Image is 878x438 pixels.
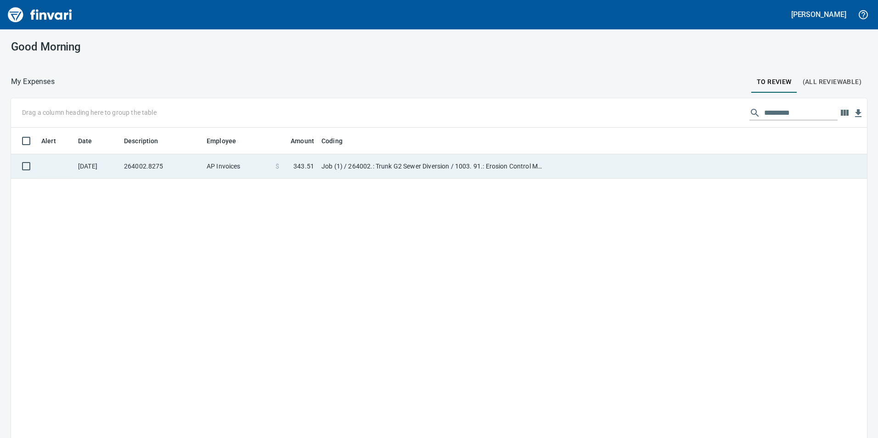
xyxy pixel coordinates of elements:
p: My Expenses [11,76,55,87]
span: Date [78,135,92,146]
span: Date [78,135,104,146]
td: AP Invoices [203,154,272,179]
td: 264002.8275 [120,154,203,179]
span: Description [124,135,158,146]
p: Drag a column heading here to group the table [22,108,157,117]
span: To Review [757,76,792,88]
button: Download table [851,107,865,120]
td: [DATE] [74,154,120,179]
h3: Good Morning [11,40,281,53]
img: Finvari [6,4,74,26]
span: Employee [207,135,236,146]
span: Alert [41,135,68,146]
span: Coding [321,135,355,146]
button: Choose columns to display [838,106,851,120]
span: Description [124,135,170,146]
span: 343.51 [293,162,314,171]
span: (All Reviewable) [803,76,861,88]
span: Coding [321,135,343,146]
span: Alert [41,135,56,146]
span: Amount [291,135,314,146]
td: Job (1) / 264002.: Trunk G2 Sewer Diversion / 1003. 91.: Erosion Control Materials / 5: Other [318,154,547,179]
nav: breadcrumb [11,76,55,87]
span: Amount [279,135,314,146]
span: Employee [207,135,248,146]
span: $ [276,162,279,171]
h5: [PERSON_NAME] [791,10,846,19]
button: [PERSON_NAME] [789,7,849,22]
